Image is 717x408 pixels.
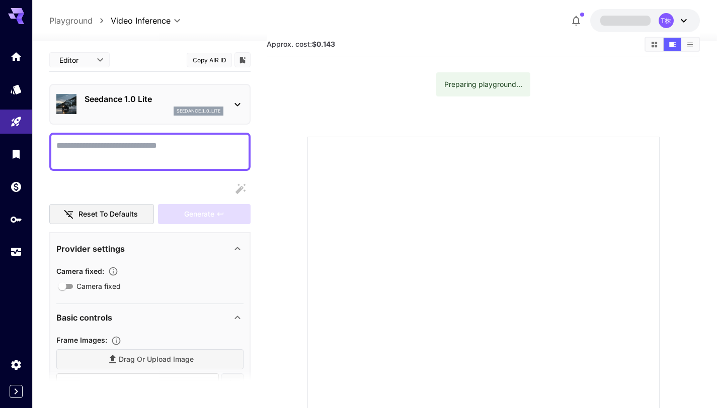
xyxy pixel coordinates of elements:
[10,148,22,160] div: Library
[10,83,22,95] div: Models
[56,305,244,330] div: Basic controls
[187,53,232,67] button: Copy AIR ID
[10,180,22,193] div: Wallet
[10,358,22,371] div: Settings
[10,246,22,258] div: Usage
[645,37,700,52] div: Show media in grid viewShow media in video viewShow media in list view
[59,55,91,65] span: Editor
[267,40,335,48] span: Approx. cost:
[56,89,244,120] div: Seedance 1.0 Liteseedance_1_0_lite
[56,243,125,255] p: Provider settings
[590,9,700,32] button: T株
[312,40,335,48] b: $0.143
[238,54,247,66] button: Add to library
[56,237,244,261] div: Provider settings
[177,108,220,115] p: seedance_1_0_lite
[646,38,663,51] button: Show media in grid view
[111,15,171,27] span: Video Inference
[10,385,23,398] button: Expand sidebar
[444,75,522,93] div: Preparing playground...
[10,116,22,128] div: Playground
[107,336,125,346] button: Upload frame images.
[10,50,22,63] div: Home
[56,336,107,344] span: Frame Images :
[49,15,93,27] a: Playground
[681,38,699,51] button: Show media in list view
[49,15,111,27] nav: breadcrumb
[49,204,154,225] button: Reset to defaults
[664,38,681,51] button: Show media in video view
[659,13,674,28] div: T株
[85,93,223,105] p: Seedance 1.0 Lite
[10,213,22,226] div: API Keys
[76,281,121,291] span: Camera fixed
[56,312,112,324] p: Basic controls
[56,267,104,275] span: Camera fixed :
